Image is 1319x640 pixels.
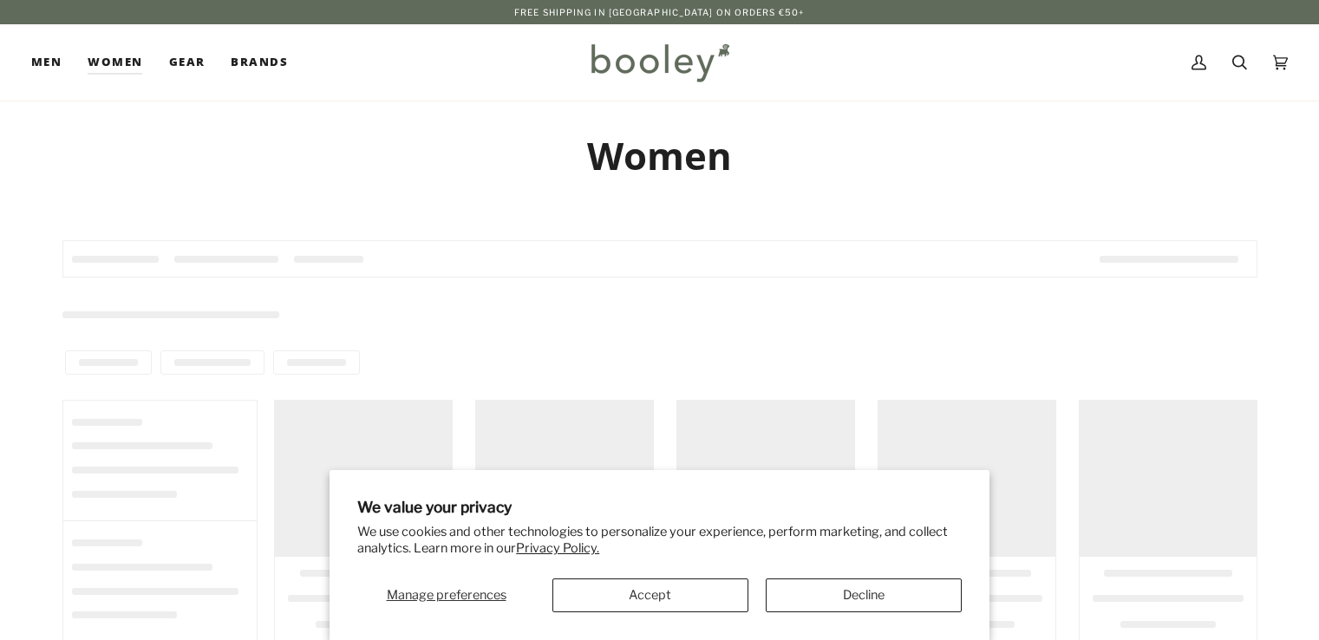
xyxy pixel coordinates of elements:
[516,540,599,556] a: Privacy Policy.
[31,24,75,101] a: Men
[169,54,206,71] span: Gear
[31,54,62,71] span: Men
[231,54,288,71] span: Brands
[218,24,301,101] a: Brands
[357,524,962,557] p: We use cookies and other technologies to personalize your experience, perform marketing, and coll...
[88,54,142,71] span: Women
[357,578,535,612] button: Manage preferences
[387,587,506,603] span: Manage preferences
[766,578,962,612] button: Decline
[62,132,1257,180] h1: Women
[514,5,805,19] p: Free Shipping in [GEOGRAPHIC_DATA] on Orders €50+
[75,24,155,101] a: Women
[357,498,962,516] h2: We value your privacy
[584,37,735,88] img: Booley
[156,24,219,101] a: Gear
[552,578,748,612] button: Accept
